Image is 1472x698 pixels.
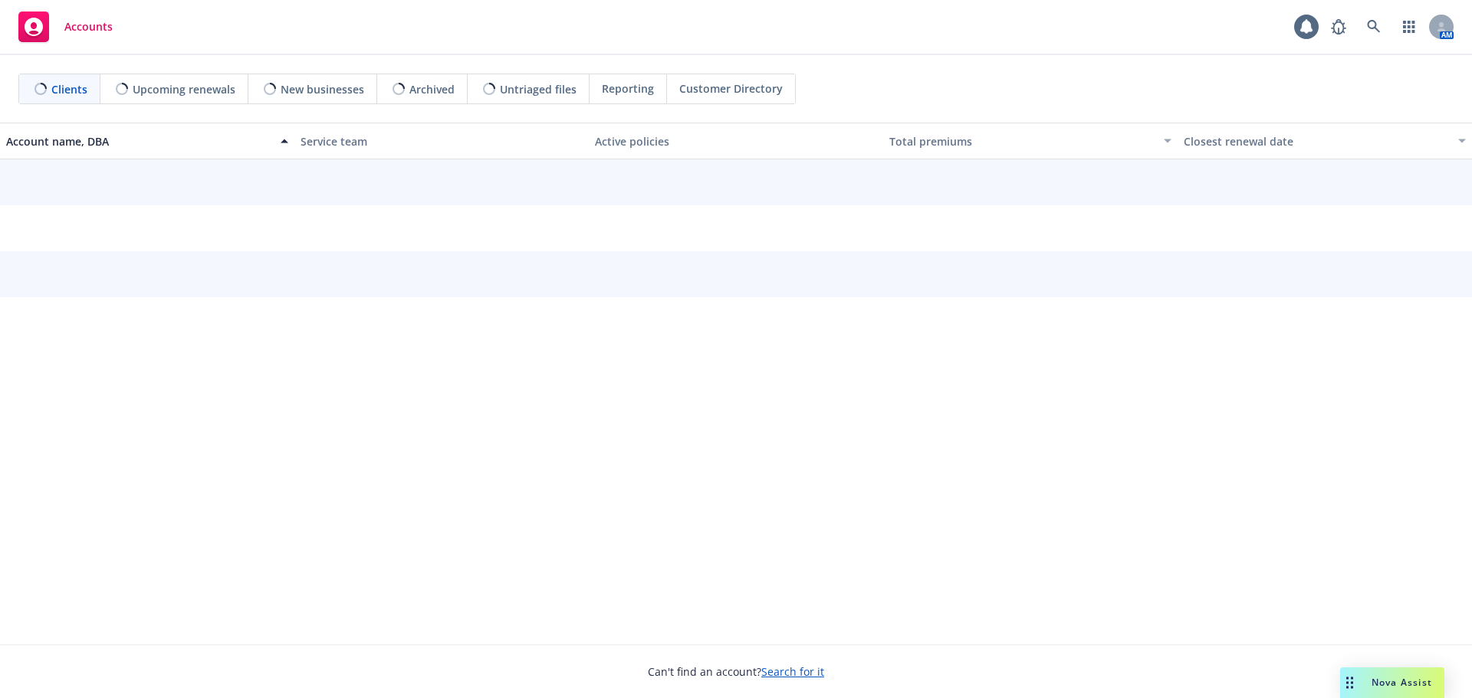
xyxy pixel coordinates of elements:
div: Active policies [595,133,877,149]
div: Drag to move [1340,667,1359,698]
a: Switch app [1394,11,1424,42]
button: Service team [294,123,589,159]
div: Closest renewal date [1184,133,1449,149]
span: New businesses [281,81,364,97]
span: Untriaged files [500,81,577,97]
div: Total premiums [889,133,1155,149]
div: Account name, DBA [6,133,271,149]
span: Reporting [602,80,654,97]
span: Can't find an account? [648,664,824,680]
div: Service team [301,133,583,149]
a: Search for it [761,664,824,679]
span: Customer Directory [679,80,783,97]
button: Closest renewal date [1178,123,1472,159]
button: Total premiums [883,123,1178,159]
a: Search [1359,11,1389,42]
span: Nova Assist [1372,676,1432,689]
span: Upcoming renewals [133,81,235,97]
a: Accounts [12,5,119,48]
button: Active policies [589,123,883,159]
span: Accounts [64,21,113,33]
a: Report a Bug [1323,11,1354,42]
span: Archived [409,81,455,97]
button: Nova Assist [1340,667,1444,698]
span: Clients [51,81,87,97]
